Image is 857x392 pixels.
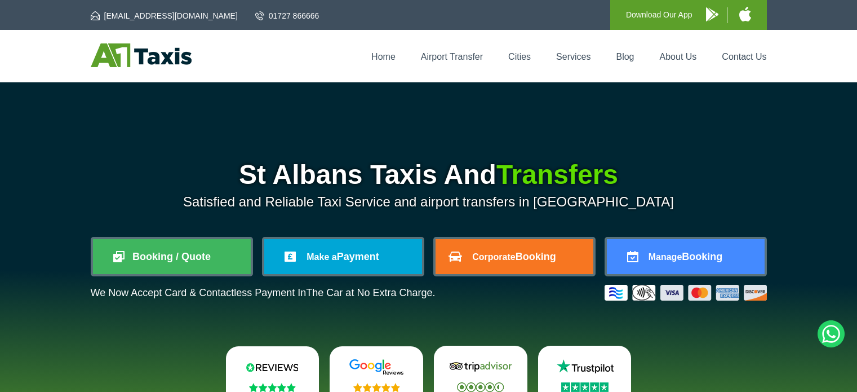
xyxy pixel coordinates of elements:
[556,52,590,61] a: Services
[91,161,767,188] h1: St Albans Taxis And
[649,252,682,262] span: Manage
[249,383,296,392] img: Stars
[91,194,767,210] p: Satisfied and Reliable Taxi Service and airport transfers in [GEOGRAPHIC_DATA]
[353,383,400,392] img: Stars
[264,239,422,274] a: Make aPayment
[616,52,634,61] a: Blog
[255,10,319,21] a: 01727 866666
[457,382,504,392] img: Stars
[91,43,192,67] img: A1 Taxis St Albans LTD
[306,287,435,298] span: The Car at No Extra Charge.
[626,8,692,22] p: Download Our App
[436,239,593,274] a: CorporateBooking
[739,7,751,21] img: A1 Taxis iPhone App
[447,358,514,375] img: Tripadvisor
[307,252,336,262] span: Make a
[722,52,766,61] a: Contact Us
[496,160,618,190] span: Transfers
[472,252,515,262] span: Corporate
[91,10,238,21] a: [EMAIL_ADDRESS][DOMAIN_NAME]
[91,287,436,299] p: We Now Accept Card & Contactless Payment In
[421,52,483,61] a: Airport Transfer
[238,359,306,376] img: Reviews.io
[343,359,410,376] img: Google
[508,52,531,61] a: Cities
[551,358,619,375] img: Trustpilot
[561,382,609,392] img: Stars
[371,52,396,61] a: Home
[607,239,765,274] a: ManageBooking
[93,239,251,274] a: Booking / Quote
[706,7,718,21] img: A1 Taxis Android App
[660,52,697,61] a: About Us
[605,285,767,301] img: Credit And Debit Cards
